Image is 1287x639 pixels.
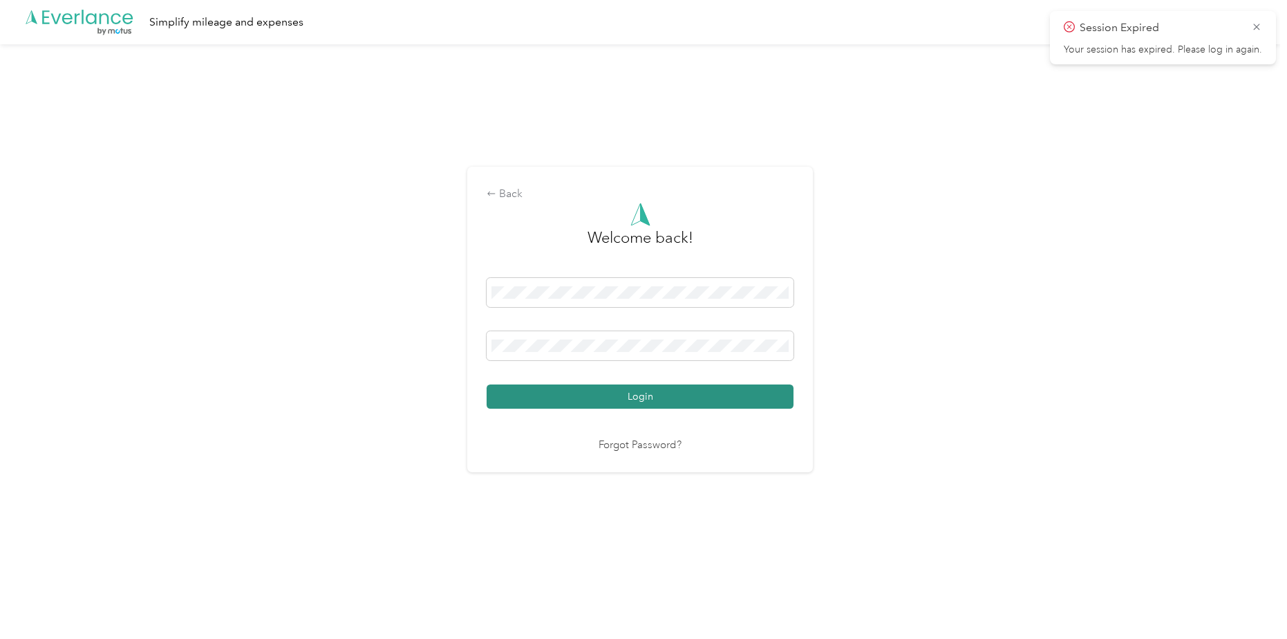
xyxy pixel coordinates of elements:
div: Back [487,186,793,203]
p: Session Expired [1080,19,1241,37]
h3: greeting [588,226,693,263]
p: Your session has expired. Please log in again. [1064,44,1262,56]
iframe: Everlance-gr Chat Button Frame [1210,562,1287,639]
a: Forgot Password? [599,438,682,454]
button: Login [487,385,793,409]
div: Simplify mileage and expenses [149,14,303,31]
